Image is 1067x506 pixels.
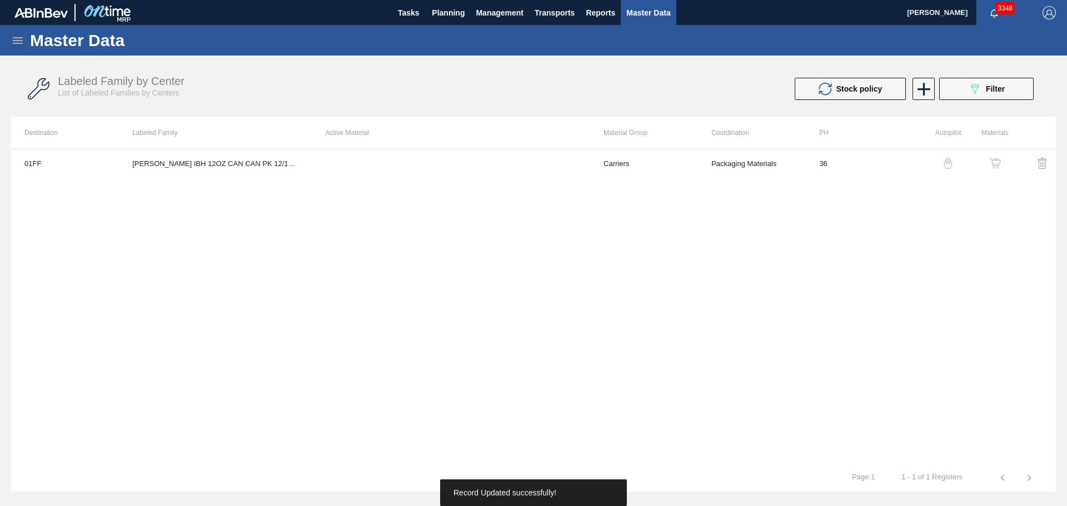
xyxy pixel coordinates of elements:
[836,84,882,93] span: Stock policy
[586,6,615,19] span: Reports
[943,158,954,169] img: auto-pilot-icon
[590,149,698,177] td: Carriers
[795,78,906,100] button: Stock policy
[119,149,312,177] td: [PERSON_NAME] IBH 12OZ CAN CAN PK 12/12 CAN
[626,6,670,19] span: Master Data
[935,150,961,177] button: auto-pilot-icon
[914,117,961,149] th: Autopilot
[698,117,806,149] th: Coordination
[934,78,1039,100] div: Filter labeled family by center
[1036,157,1049,170] img: delete-icon
[920,150,961,177] div: Autopilot Configuration
[911,78,934,100] div: New labeled family by center
[939,78,1034,100] button: Filter
[11,149,119,177] td: 01FF
[982,150,1009,177] button: shopping-cart-icon
[806,149,914,177] td: 36
[1043,6,1056,19] img: Logout
[590,117,698,149] th: Material Group
[995,2,1015,14] span: 3348
[1014,150,1056,177] div: Delete Labeled Family X Center
[967,150,1009,177] div: View Materials
[30,34,227,47] h1: Master Data
[58,75,185,87] span: Labeled Family by Center
[14,8,68,18] img: TNhmsLtSVTkK8tSr43FrP2fwEKptu5GPRR3wAAAABJRU5ErkJggg==
[453,488,556,497] span: Record Updated successfully!
[119,117,312,149] th: Labeled Family
[961,117,1009,149] th: Materials
[806,117,914,149] th: PH
[396,6,421,19] span: Tasks
[986,84,1005,93] span: Filter
[535,6,575,19] span: Transports
[11,117,119,149] th: Destination
[698,149,806,177] td: Packaging Materials
[476,6,523,19] span: Management
[990,158,1001,169] img: shopping-cart-icon
[1029,150,1056,177] button: delete-icon
[976,5,1012,21] button: Notifications
[312,117,590,149] th: Active Material
[432,6,465,19] span: Planning
[888,464,976,482] td: 1 - 1 of 1 Registers
[795,78,911,100] div: Update stock policy
[839,464,888,482] td: Page : 1
[58,88,180,97] span: List of Labeled Families by Centers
